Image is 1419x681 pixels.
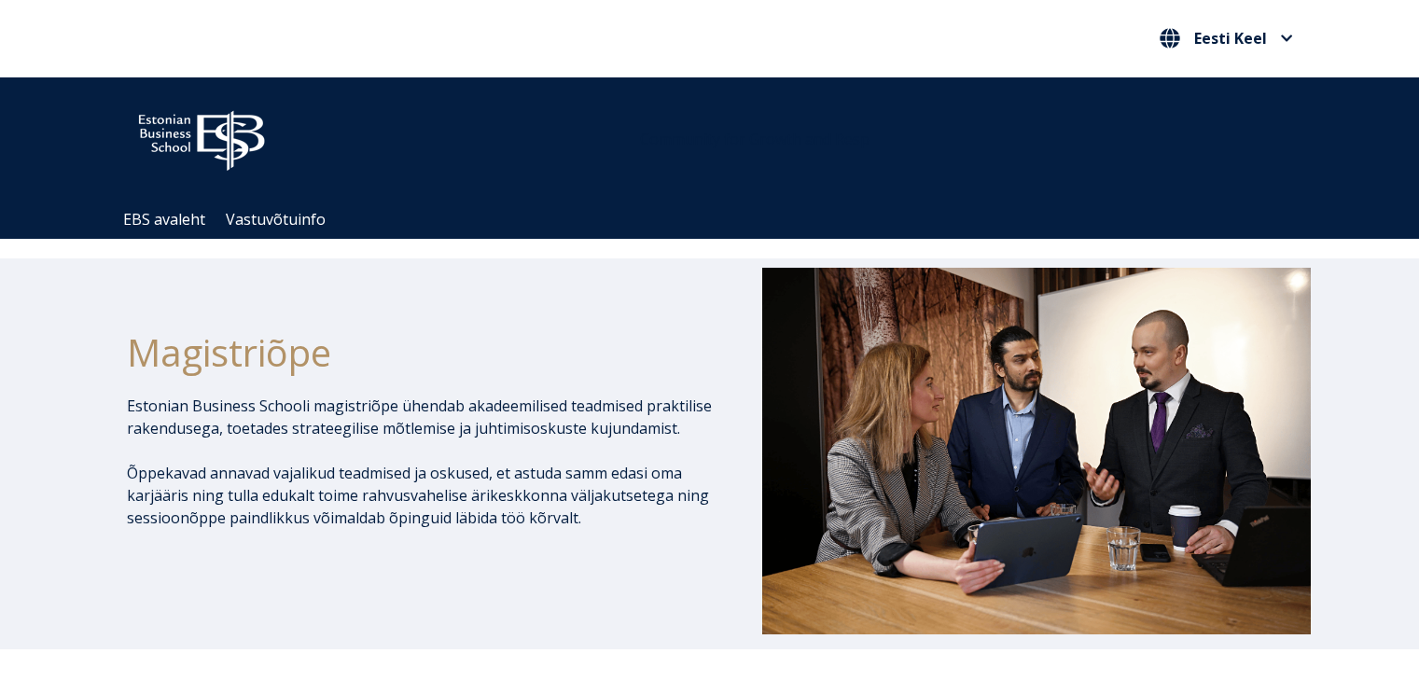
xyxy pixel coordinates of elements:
img: DSC_1073 [762,268,1311,633]
a: EBS avaleht [123,209,205,229]
div: Navigation Menu [113,201,1326,239]
p: Estonian Business Schooli magistriõpe ühendab akadeemilised teadmised praktilise rakendusega, toe... [127,395,713,439]
h1: Magistriõpe [127,329,713,376]
nav: Vali oma keel [1155,23,1298,54]
span: Community for Growth and Resp [640,129,869,149]
a: Vastuvõtuinfo [226,209,326,229]
button: Eesti Keel [1155,23,1298,53]
span: Eesti Keel [1194,31,1267,46]
p: Õppekavad annavad vajalikud teadmised ja oskused, et astuda samm edasi oma karjääris ning tulla e... [127,462,713,529]
img: ebs_logo2016_white [122,96,281,176]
